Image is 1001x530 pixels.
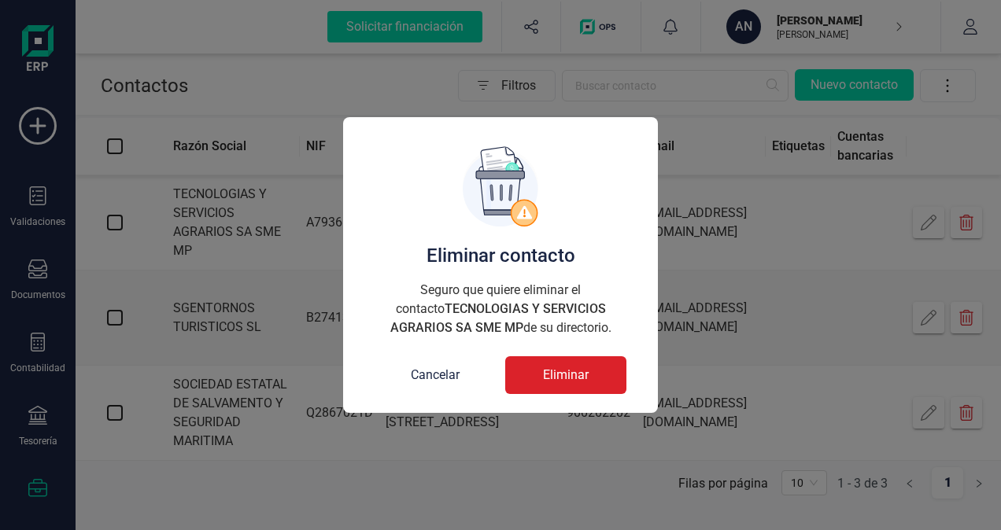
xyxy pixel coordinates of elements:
span: Cancelar [411,366,460,385]
div: Eliminar contacto [362,243,639,268]
button: Eliminar [505,356,626,394]
button: Cancelar [375,356,496,394]
span: Eliminar [543,366,589,385]
p: Seguro que quiere eliminar el contacto de su directorio. [375,281,626,337]
img: Imagen papelera de reciclaje [463,146,538,227]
